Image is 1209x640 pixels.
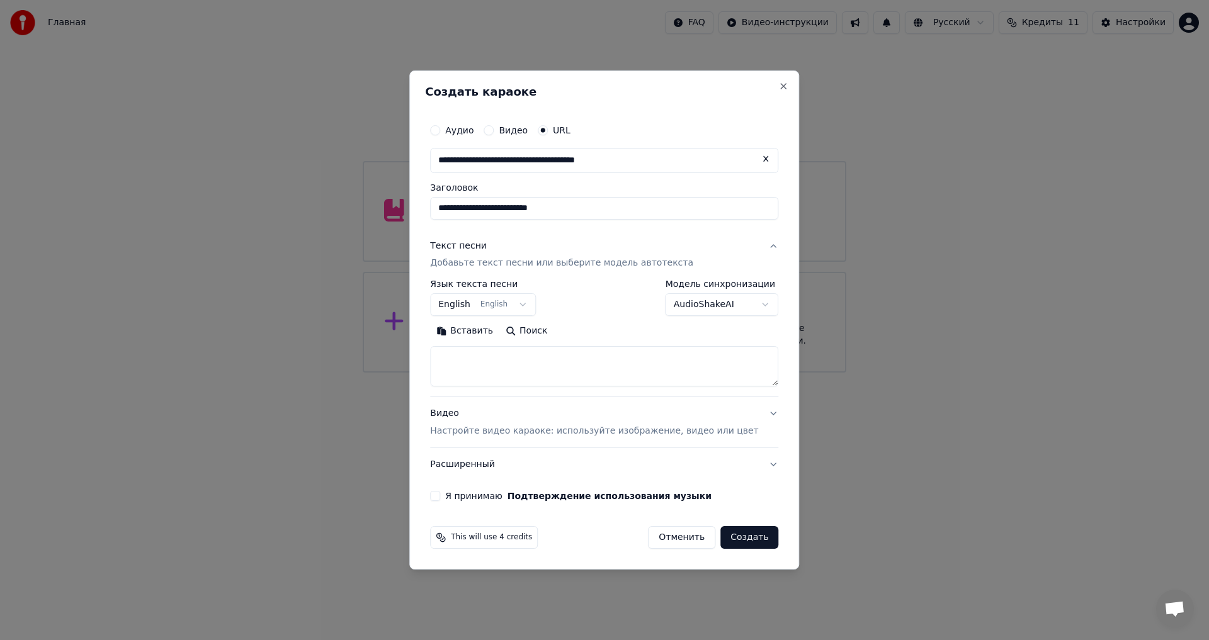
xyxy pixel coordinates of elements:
div: Текст песни [430,240,487,252]
label: Заголовок [430,183,778,192]
div: Текст песниДобавьте текст песни или выберите модель автотекста [430,280,778,397]
button: ВидеоНастройте видео караоке: используйте изображение, видео или цвет [430,398,778,448]
button: Отменить [648,526,715,549]
label: Язык текста песни [430,280,536,289]
button: Создать [720,526,778,549]
label: Видео [499,126,528,135]
div: Видео [430,408,758,438]
label: Я принимаю [445,491,712,500]
button: Текст песниДобавьте текст песни или выберите модель автотекста [430,230,778,280]
button: Я принимаю [508,491,712,500]
button: Расширенный [430,448,778,481]
label: URL [553,126,570,135]
h2: Создать караоке [425,86,783,98]
label: Модель синхронизации [666,280,779,289]
button: Поиск [499,322,553,342]
button: Вставить [430,322,499,342]
p: Добавьте текст песни или выберите модель автотекста [430,257,693,270]
label: Аудио [445,126,474,135]
p: Настройте видео караоке: используйте изображение, видео или цвет [430,425,758,437]
span: This will use 4 credits [451,532,532,542]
